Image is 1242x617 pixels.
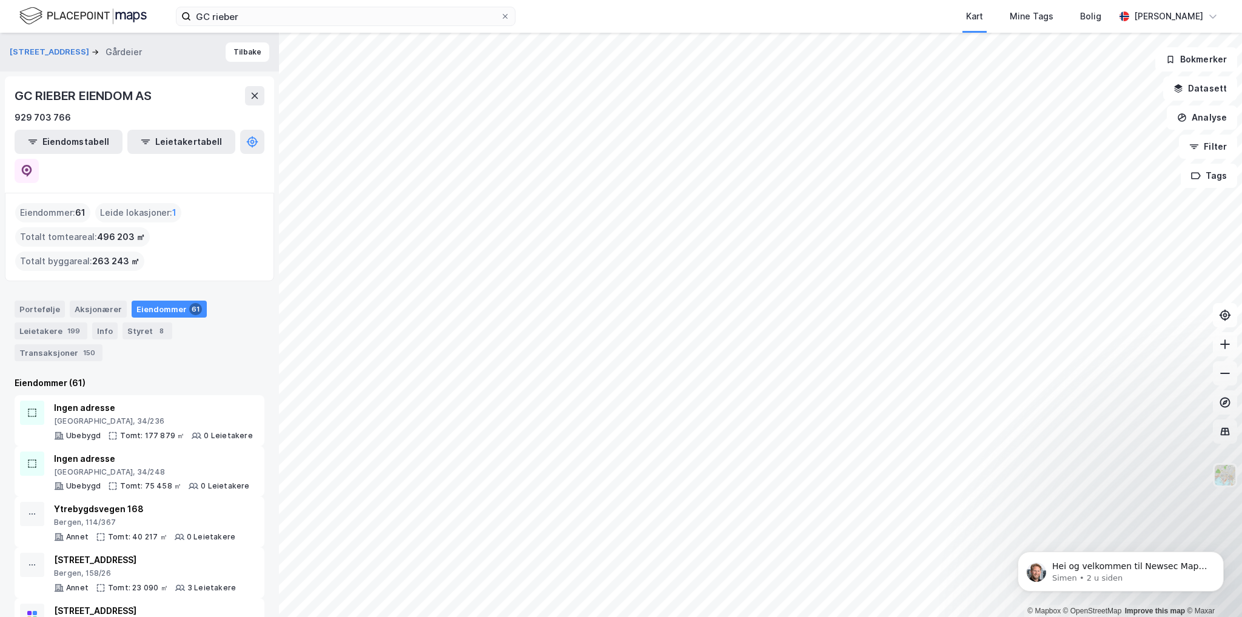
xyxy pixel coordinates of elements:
div: Totalt byggareal : [15,252,144,271]
div: Mine Tags [1010,9,1053,24]
input: Søk på adresse, matrikkel, gårdeiere, leietakere eller personer [191,7,500,25]
button: Tags [1181,164,1237,188]
span: 1 [172,205,176,220]
div: Kart [966,9,983,24]
div: [GEOGRAPHIC_DATA], 34/248 [54,467,250,477]
button: Filter [1179,135,1237,159]
div: Transaksjoner [15,344,102,361]
div: Eiendommer [132,301,207,318]
div: [STREET_ADDRESS] [54,553,236,567]
div: 0 Leietakere [201,481,249,491]
img: logo.f888ab2527a4732fd821a326f86c7f29.svg [19,5,147,27]
span: 61 [75,205,86,220]
div: 929 703 766 [15,110,71,125]
div: 0 Leietakere [187,532,235,542]
img: Z [1213,464,1237,487]
button: Leietakertabell [127,130,235,154]
div: Ubebygd [66,481,101,491]
div: Eiendommer : [15,203,90,222]
button: Bokmerker [1155,47,1237,72]
button: Analyse [1167,105,1237,130]
div: Leide lokasjoner : [95,203,181,222]
span: 496 203 ㎡ [97,230,145,244]
a: Mapbox [1027,607,1061,615]
div: Bergen, 114/367 [54,518,235,527]
div: Tomt: 177 879 ㎡ [120,431,184,441]
span: 263 243 ㎡ [92,254,139,268]
div: Ytrebygdsvegen 168 [54,502,235,516]
div: GC RIEBER EIENDOM AS [15,86,154,105]
div: [GEOGRAPHIC_DATA], 34/236 [54,416,253,426]
iframe: Intercom notifications melding [999,526,1242,611]
div: Styret [123,322,172,339]
div: 8 [155,325,167,337]
div: Tomt: 40 217 ㎡ [108,532,167,542]
div: Portefølje [15,301,65,318]
div: Eiendommer (61) [15,376,264,390]
div: 199 [65,325,82,337]
div: 0 Leietakere [204,431,252,441]
div: Leietakere [15,322,87,339]
div: 61 [189,303,202,315]
div: Tomt: 75 458 ㎡ [120,481,181,491]
div: Info [92,322,118,339]
div: Bergen, 158/26 [54,569,236,578]
a: OpenStreetMap [1063,607,1122,615]
div: Tomt: 23 090 ㎡ [108,583,168,593]
div: Ubebygd [66,431,101,441]
div: Bolig [1080,9,1101,24]
a: Improve this map [1125,607,1185,615]
div: 3 Leietakere [187,583,236,593]
button: Tilbake [226,42,269,62]
div: Annet [66,532,89,542]
div: Ingen adresse [54,452,250,466]
div: 150 [81,347,98,359]
div: [PERSON_NAME] [1134,9,1203,24]
button: Eiendomstabell [15,130,123,154]
div: Totalt tomteareal : [15,227,150,247]
div: Ingen adresse [54,401,253,415]
div: Gårdeier [106,45,142,59]
div: Annet [66,583,89,593]
button: Datasett [1163,76,1237,101]
div: Aksjonærer [70,301,127,318]
button: [STREET_ADDRESS] [10,46,92,58]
